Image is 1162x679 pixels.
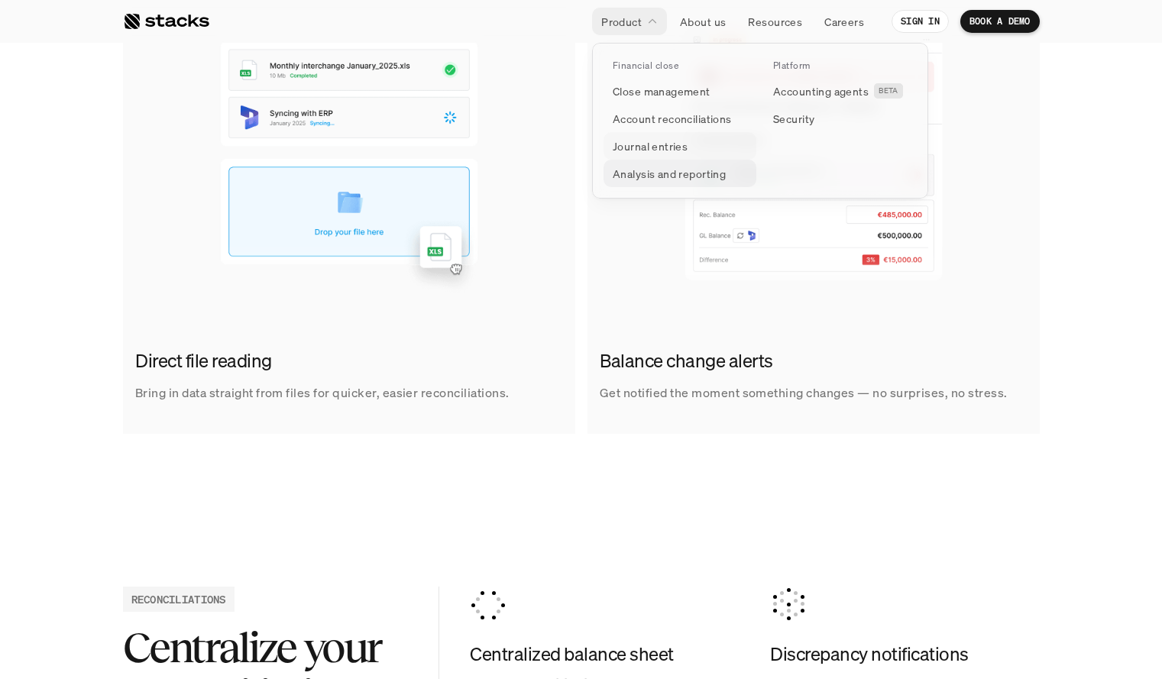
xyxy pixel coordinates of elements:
a: Analysis and reporting [604,160,756,187]
p: Resources [748,14,802,30]
a: BOOK A DEMO [960,10,1040,33]
h4: Discrepancy notifications [770,642,1040,668]
a: About us [671,8,735,35]
p: Financial close [613,60,678,71]
a: Close management [604,77,756,105]
p: Careers [824,14,864,30]
h2: Balance change alerts [600,348,1020,374]
p: Close management [613,83,710,99]
p: About us [680,14,726,30]
p: Product [601,14,642,30]
p: BOOK A DEMO [969,16,1031,27]
h4: Centralized balance sheet [470,642,740,668]
a: Journal entries [604,132,756,160]
p: Journal entries [613,138,688,154]
p: Get notified the moment something changes — no surprises, no stress. [600,382,1008,404]
p: SIGN IN [901,16,940,27]
a: Careers [815,8,873,35]
a: Accounting agentsBETA [764,77,917,105]
a: SIGN IN [892,10,949,33]
p: Account reconciliations [613,111,732,127]
a: Account reconciliations [604,105,756,132]
p: Accounting agents [773,83,869,99]
h2: BETA [879,86,898,95]
p: Bring in data straight from files for quicker, easier reconciliations. [135,382,510,404]
h2: RECONCILIATIONS [131,591,226,607]
a: Privacy Policy [180,291,248,302]
a: Security [764,105,917,132]
h2: Direct file reading [135,348,555,374]
p: Security [773,111,814,127]
p: Platform [773,60,811,71]
p: Analysis and reporting [613,166,726,182]
a: Resources [739,8,811,35]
